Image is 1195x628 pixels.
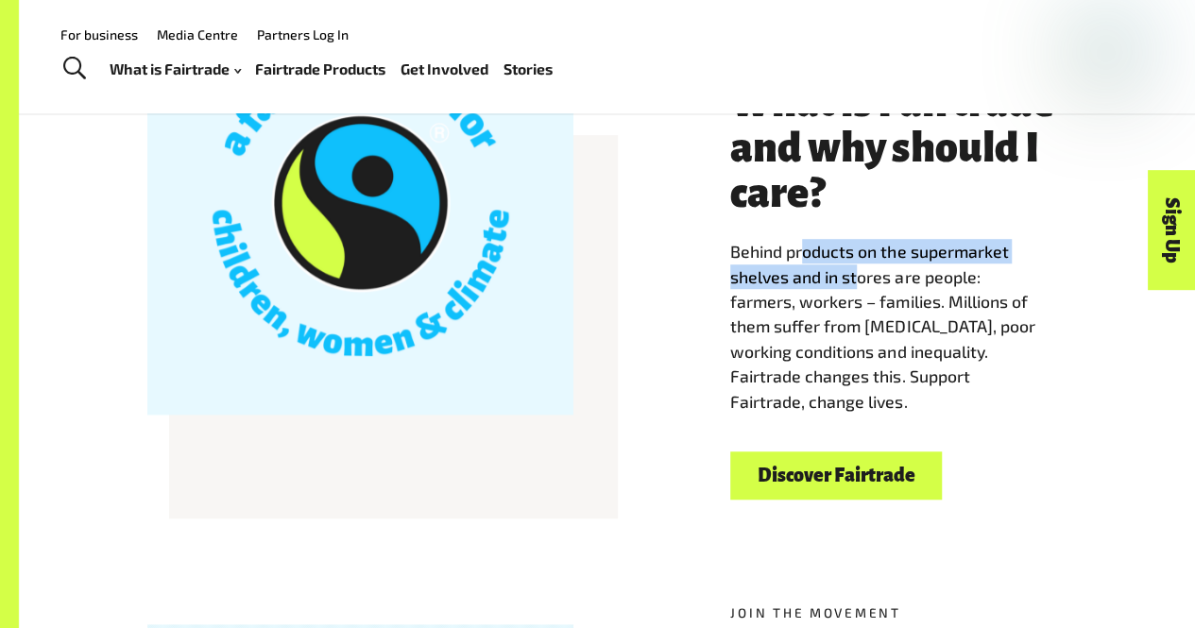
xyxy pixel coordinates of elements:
img: Fairtrade Australia New Zealand logo [1069,17,1142,96]
a: Partners Log In [257,26,349,42]
a: What is Fairtrade [110,56,241,82]
a: For business [60,26,138,42]
a: Toggle Search [51,45,97,93]
a: Get Involved [401,56,488,82]
span: Behind products on the supermarket shelves and in stores are people: farmers, workers – families.... [730,241,1034,411]
a: Stories [504,56,553,82]
a: Media Centre [157,26,238,42]
a: Fairtrade Products [255,56,385,82]
h3: What is Fairtrade and why should I care? [730,81,1067,216]
h5: Join the movement [730,603,1067,622]
a: Discover Fairtrade [730,451,942,500]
